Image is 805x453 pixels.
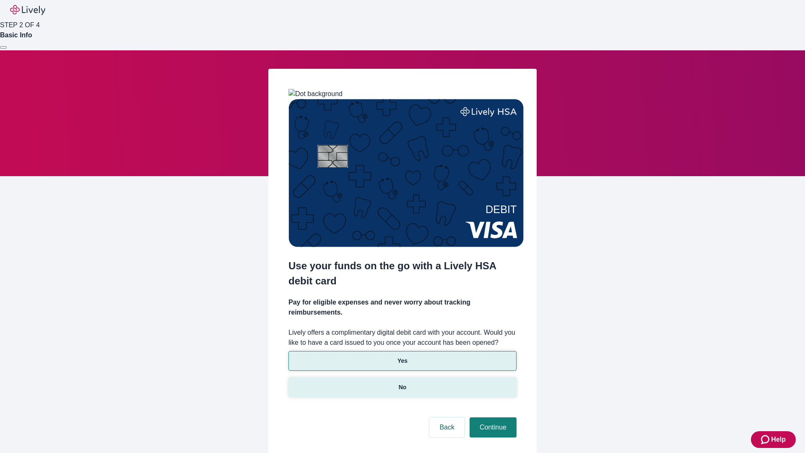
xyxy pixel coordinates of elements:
[288,351,517,371] button: Yes
[288,258,517,289] h2: Use your funds on the go with a Lively HSA debit card
[288,89,343,99] img: Dot background
[288,99,524,247] img: Debit card
[288,328,517,348] label: Lively offers a complimentary digital debit card with your account. Would you like to have a card...
[10,5,45,15] img: Lively
[429,417,465,437] button: Back
[288,297,517,318] h4: Pay for eligible expenses and never worry about tracking reimbursements.
[288,377,517,397] button: No
[397,357,408,365] p: Yes
[771,435,786,445] span: Help
[751,431,796,448] button: Zendesk support iconHelp
[399,383,407,392] p: No
[761,435,771,445] svg: Zendesk support icon
[470,417,517,437] button: Continue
